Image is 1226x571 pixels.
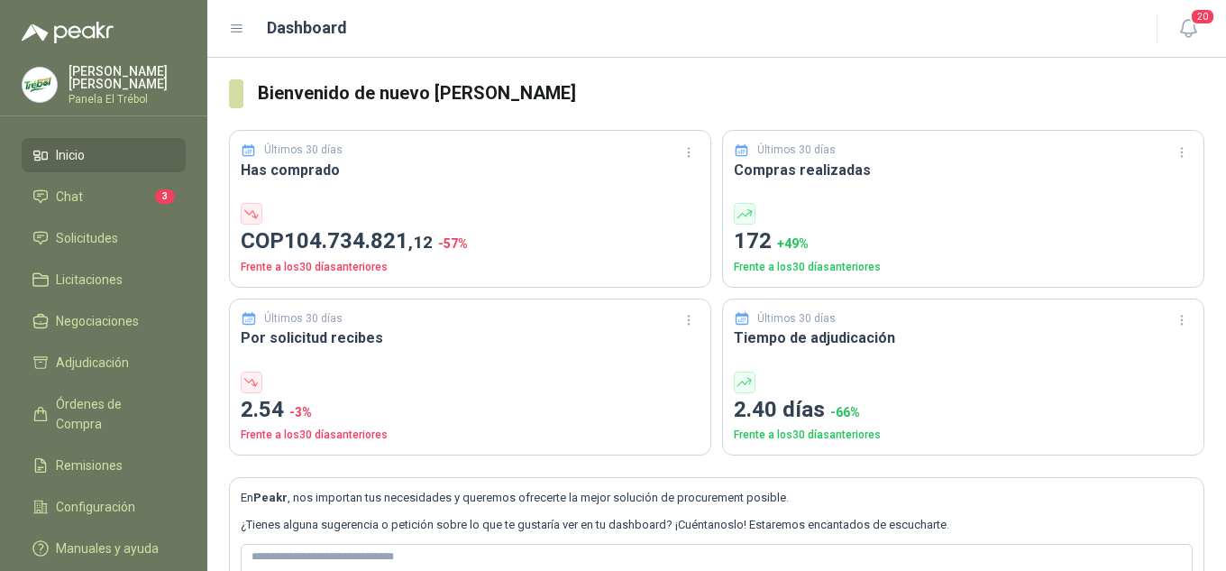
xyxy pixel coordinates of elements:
p: Últimos 30 días [264,310,343,327]
p: En , nos importan tus necesidades y queremos ofrecerte la mejor solución de procurement posible. [241,489,1193,507]
a: Licitaciones [22,262,186,297]
h3: Compras realizadas [734,159,1193,181]
a: Remisiones [22,448,186,483]
span: Solicitudes [56,228,118,248]
p: [PERSON_NAME] [PERSON_NAME] [69,65,186,90]
span: Negociaciones [56,311,139,331]
h1: Dashboard [267,15,347,41]
span: Órdenes de Compra [56,394,169,434]
a: Chat3 [22,180,186,214]
h3: Has comprado [241,159,700,181]
p: 172 [734,225,1193,259]
span: -66 % [830,405,860,419]
a: Órdenes de Compra [22,387,186,441]
h3: Por solicitud recibes [241,327,700,349]
a: Negociaciones [22,304,186,338]
button: 20 [1172,13,1204,45]
b: Peakr [253,491,288,504]
p: Frente a los 30 días anteriores [734,259,1193,276]
span: 20 [1190,8,1215,25]
span: Remisiones [56,456,123,475]
a: Solicitudes [22,221,186,255]
p: Últimos 30 días [757,142,836,159]
p: 2.40 días [734,393,1193,428]
img: Logo peakr [22,22,114,43]
p: Últimos 30 días [757,310,836,327]
a: Adjudicación [22,345,186,380]
span: Manuales y ayuda [56,539,159,558]
p: Últimos 30 días [264,142,343,159]
span: ,12 [408,232,433,253]
span: -57 % [438,236,468,251]
p: 2.54 [241,393,700,428]
a: Inicio [22,138,186,172]
p: Frente a los 30 días anteriores [241,259,700,276]
span: Configuración [56,497,135,517]
span: Inicio [56,145,85,165]
p: Frente a los 30 días anteriores [734,427,1193,444]
span: Adjudicación [56,353,129,373]
span: Chat [56,187,83,207]
a: Configuración [22,490,186,524]
a: Manuales y ayuda [22,531,186,566]
span: -3 % [289,405,312,419]
p: Panela El Trébol [69,94,186,105]
h3: Tiempo de adjudicación [734,327,1193,349]
p: ¿Tienes alguna sugerencia o petición sobre lo que te gustaría ver en tu dashboard? ¡Cuéntanoslo! ... [241,516,1193,534]
span: 104.734.821 [284,228,433,253]
h3: Bienvenido de nuevo [PERSON_NAME] [258,79,1204,107]
p: Frente a los 30 días anteriores [241,427,700,444]
img: Company Logo [23,68,57,102]
span: 3 [155,189,175,204]
p: COP [241,225,700,259]
span: + 49 % [777,236,809,251]
span: Licitaciones [56,270,123,290]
